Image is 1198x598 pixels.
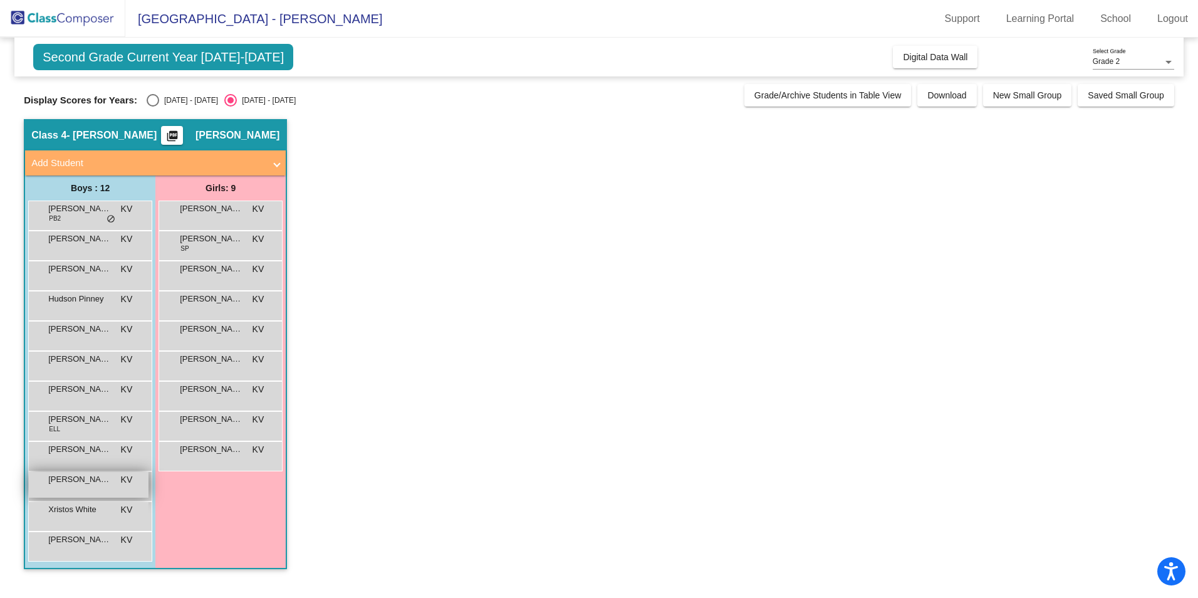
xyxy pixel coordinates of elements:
span: KV [121,503,133,517]
a: Learning Portal [996,9,1085,29]
span: Saved Small Group [1088,90,1164,100]
span: [PERSON_NAME] [180,233,242,245]
span: [PERSON_NAME] [48,413,111,426]
span: KV [121,293,133,306]
mat-radio-group: Select an option [147,94,296,107]
span: Grade/Archive Students in Table View [754,90,902,100]
span: Hudson Pinney [48,293,111,305]
span: [PERSON_NAME] [48,443,111,456]
span: KV [253,353,264,366]
span: KV [121,413,133,426]
div: [DATE] - [DATE] [159,95,218,106]
span: [PERSON_NAME] [180,413,242,426]
span: ELL [49,424,60,434]
span: [PERSON_NAME] [180,443,242,456]
span: KV [253,233,264,246]
span: KV [121,202,133,216]
span: Grade 2 [1093,57,1120,66]
span: KV [121,383,133,396]
span: [PERSON_NAME] [180,383,242,396]
button: Print Students Details [161,126,183,145]
span: SP [180,244,189,253]
span: KV [253,323,264,336]
button: New Small Group [983,84,1072,107]
span: KV [253,293,264,306]
span: [PERSON_NAME] [48,323,111,335]
span: [GEOGRAPHIC_DATA] - [PERSON_NAME] [125,9,382,29]
a: Support [935,9,990,29]
button: Grade/Archive Students in Table View [744,84,912,107]
span: [PERSON_NAME] [180,293,242,305]
a: School [1090,9,1141,29]
span: KV [253,202,264,216]
span: [PERSON_NAME] [48,353,111,365]
mat-icon: picture_as_pdf [165,130,180,147]
button: Digital Data Wall [893,46,977,68]
span: do_not_disturb_alt [107,214,115,224]
span: Class 4 [31,129,66,142]
span: [PERSON_NAME] [48,263,111,275]
span: [PERSON_NAME] [48,202,111,215]
span: [PERSON_NAME] [180,202,242,215]
span: - [PERSON_NAME] [66,129,157,142]
span: [PERSON_NAME] [48,383,111,396]
span: KV [121,353,133,366]
span: Download [927,90,966,100]
span: PB2 [49,214,61,223]
button: Download [917,84,976,107]
span: [PERSON_NAME] [48,233,111,245]
span: Second Grade Current Year [DATE]-[DATE] [33,44,293,70]
span: KV [253,443,264,456]
span: New Small Group [993,90,1062,100]
span: Digital Data Wall [903,52,967,62]
span: KV [121,233,133,246]
span: [PERSON_NAME] [180,263,242,275]
div: Girls: 9 [155,176,286,201]
span: KV [121,323,133,336]
span: KV [121,473,133,486]
span: Display Scores for Years: [24,95,137,106]
span: KV [121,533,133,547]
span: [PERSON_NAME] [180,353,242,365]
span: [PERSON_NAME] [195,129,279,142]
span: KV [253,383,264,396]
span: Xristos White [48,503,111,516]
mat-expansion-panel-header: Add Student [25,150,286,176]
div: [DATE] - [DATE] [237,95,296,106]
span: [PERSON_NAME] [48,473,111,486]
span: KV [121,263,133,276]
span: KV [121,443,133,456]
span: [PERSON_NAME] [180,323,242,335]
mat-panel-title: Add Student [31,156,264,170]
button: Saved Small Group [1078,84,1174,107]
div: Boys : 12 [25,176,155,201]
span: [PERSON_NAME] [48,533,111,546]
a: Logout [1147,9,1198,29]
span: KV [253,263,264,276]
span: KV [253,413,264,426]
